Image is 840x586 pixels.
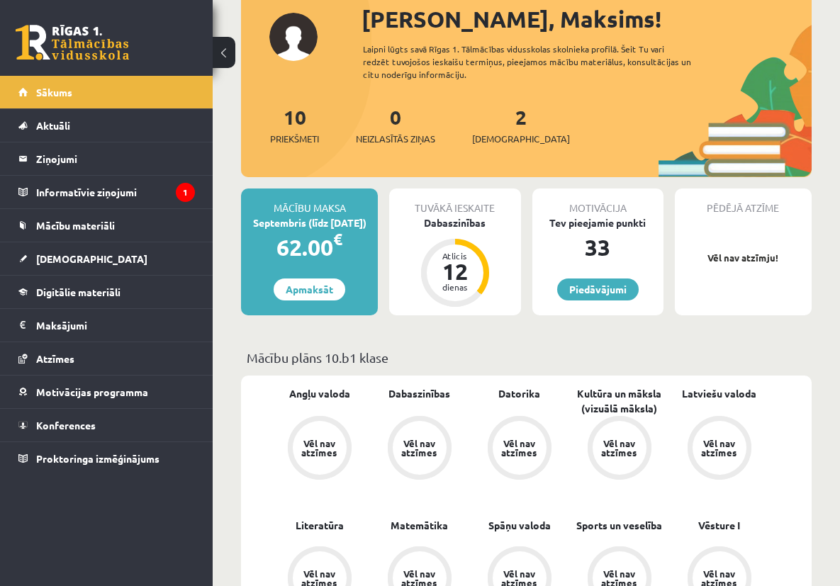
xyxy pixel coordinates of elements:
a: Rīgas 1. Tālmācības vidusskola [16,25,129,60]
div: dienas [434,283,476,291]
a: Motivācijas programma [18,376,195,408]
div: Vēl nav atzīmes [700,439,739,457]
div: Dabaszinības [389,215,520,230]
a: Mācību materiāli [18,209,195,242]
a: Spāņu valoda [488,518,551,533]
a: Konferences [18,409,195,441]
span: Proktoringa izmēģinājums [36,452,159,465]
div: 62.00 [241,230,378,264]
a: Vēsture I [698,518,740,533]
a: Vēl nav atzīmes [469,416,569,483]
span: Aktuāli [36,119,70,132]
a: Vēl nav atzīmes [269,416,369,483]
a: Atzīmes [18,342,195,375]
a: Dabaszinības [388,386,450,401]
div: Tuvākā ieskaite [389,188,520,215]
div: Atlicis [434,252,476,260]
a: Sākums [18,76,195,108]
i: 1 [176,183,195,202]
div: 12 [434,260,476,283]
div: Pēdējā atzīme [675,188,812,215]
a: 2[DEMOGRAPHIC_DATA] [472,104,570,146]
a: Literatūra [296,518,344,533]
div: Tev pieejamie punkti [532,215,663,230]
span: [DEMOGRAPHIC_DATA] [472,132,570,146]
span: € [333,229,342,249]
div: Laipni lūgts savā Rīgas 1. Tālmācības vidusskolas skolnieka profilā. Šeit Tu vari redzēt tuvojošo... [363,43,705,81]
p: Vēl nav atzīmju! [682,251,805,265]
a: Proktoringa izmēģinājums [18,442,195,475]
legend: Ziņojumi [36,142,195,175]
span: Priekšmeti [270,132,319,146]
a: Matemātika [391,518,448,533]
p: Mācību plāns 10.b1 klase [247,348,806,367]
div: Vēl nav atzīmes [400,439,439,457]
div: 33 [532,230,663,264]
a: Kultūra un māksla (vizuālā māksla) [569,386,669,416]
span: Mācību materiāli [36,219,115,232]
span: Konferences [36,419,96,432]
a: Dabaszinības Atlicis 12 dienas [389,215,520,309]
a: Apmaksāt [274,278,345,300]
legend: Informatīvie ziņojumi [36,176,195,208]
a: Aktuāli [18,109,195,142]
a: Vēl nav atzīmes [569,416,669,483]
span: Digitālie materiāli [36,286,121,298]
div: Vēl nav atzīmes [500,439,539,457]
div: Motivācija [532,188,663,215]
a: Latviešu valoda [682,386,756,401]
a: 10Priekšmeti [270,104,319,146]
a: Maksājumi [18,309,195,342]
a: Informatīvie ziņojumi1 [18,176,195,208]
a: Sports un veselība [576,518,662,533]
span: Atzīmes [36,352,74,365]
a: Angļu valoda [289,386,350,401]
div: Mācību maksa [241,188,378,215]
a: Vēl nav atzīmes [669,416,769,483]
span: Sākums [36,86,72,98]
a: Digitālie materiāli [18,276,195,308]
a: Piedāvājumi [557,278,639,300]
div: [PERSON_NAME], Maksims! [362,2,812,36]
legend: Maksājumi [36,309,195,342]
a: Vēl nav atzīmes [369,416,469,483]
a: Datorika [498,386,540,401]
a: [DEMOGRAPHIC_DATA] [18,242,195,275]
a: 0Neizlasītās ziņas [356,104,435,146]
div: Vēl nav atzīmes [600,439,639,457]
span: Neizlasītās ziņas [356,132,435,146]
div: Septembris (līdz [DATE]) [241,215,378,230]
span: Motivācijas programma [36,385,148,398]
div: Vēl nav atzīmes [300,439,340,457]
a: Ziņojumi [18,142,195,175]
span: [DEMOGRAPHIC_DATA] [36,252,147,265]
